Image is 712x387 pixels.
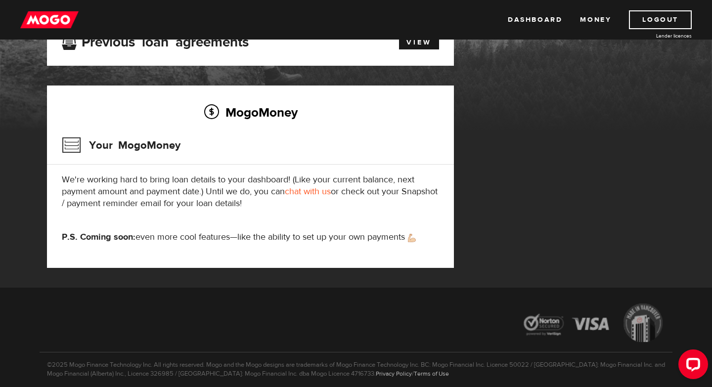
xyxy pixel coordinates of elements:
[408,234,416,242] img: strong arm emoji
[508,10,562,29] a: Dashboard
[414,370,449,378] a: Terms of Use
[618,32,692,40] a: Lender licences
[514,296,672,352] img: legal-icons-92a2ffecb4d32d839781d1b4e4802d7b.png
[62,174,439,210] p: We're working hard to bring loan details to your dashboard! (Like your current balance, next paym...
[376,370,412,378] a: Privacy Policy
[399,36,439,49] a: View
[62,102,439,123] h2: MogoMoney
[670,345,712,387] iframe: LiveChat chat widget
[62,231,135,243] strong: P.S. Coming soon:
[40,352,672,378] p: ©2025 Mogo Finance Technology Inc. All rights reserved. Mogo and the Mogo designs are trademarks ...
[20,10,79,29] img: mogo_logo-11ee424be714fa7cbb0f0f49df9e16ec.png
[629,10,692,29] a: Logout
[62,132,180,158] h3: Your MogoMoney
[580,10,611,29] a: Money
[62,231,439,243] p: even more cool features—like the ability to set up your own payments
[62,34,249,47] h3: Previous loan agreements
[285,186,331,197] a: chat with us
